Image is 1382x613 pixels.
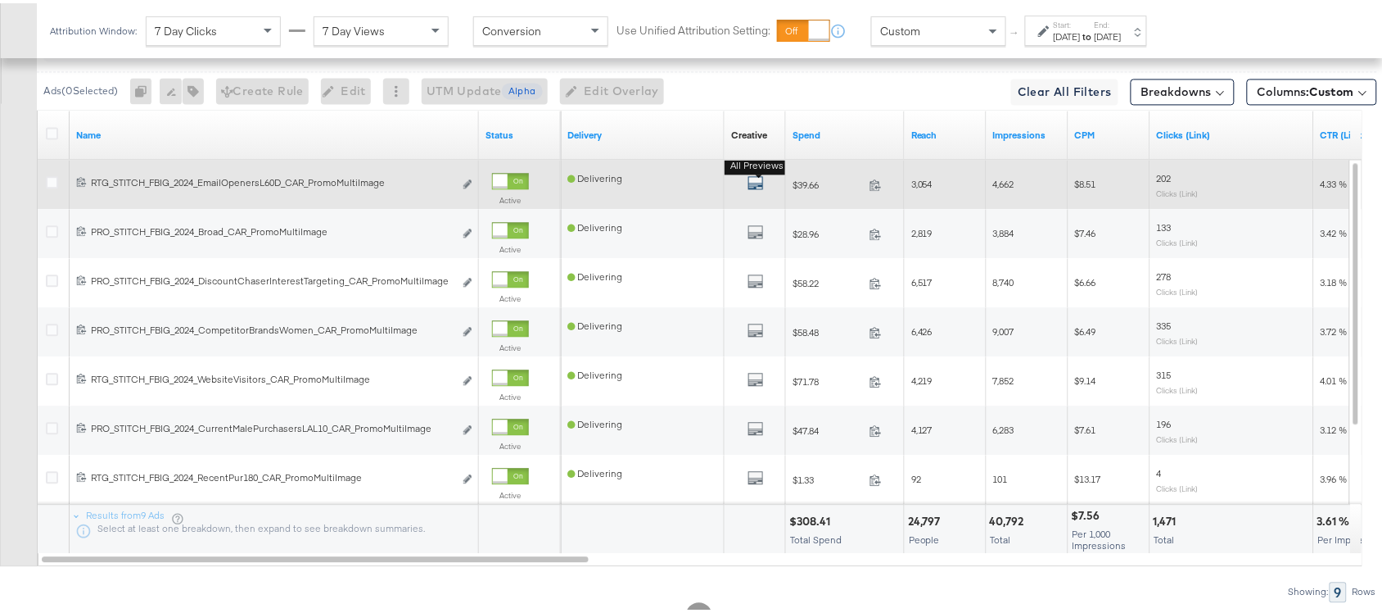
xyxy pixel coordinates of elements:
[1330,579,1347,599] div: 9
[492,339,529,350] label: Active
[793,470,863,483] span: $1.33
[567,218,622,230] span: Delivering
[492,192,529,202] label: Active
[91,271,454,284] div: PRO_STITCH_FBIG_2024_DiscountChaserInterestTargeting_CAR_PromoMultiImage
[911,175,933,187] span: 3,054
[1075,322,1096,334] span: $6.49
[789,511,835,526] div: $308.41
[991,530,1011,543] span: Total
[1157,125,1307,138] a: The number of clicks on links appearing on your ad or Page that direct people to your sites off F...
[1054,16,1081,27] label: Start:
[567,316,622,329] span: Delivering
[908,511,946,526] div: 24,797
[1157,464,1162,476] span: 4
[130,75,160,101] div: 0
[993,273,1014,285] span: 8,740
[1054,27,1081,40] div: [DATE]
[492,438,529,448] label: Active
[1095,27,1122,40] div: [DATE]
[155,20,217,35] span: 7 Day Clicks
[909,530,940,543] span: People
[911,322,933,334] span: 6,426
[567,366,622,378] span: Delivering
[1157,284,1199,293] sub: Clicks (Link)
[1011,75,1118,102] button: Clear All Filters
[91,173,454,186] div: RTG_STITCH_FBIG_2024_EmailOpenersL60D_CAR_PromoMultiImage
[1154,511,1181,526] div: 1,471
[1131,75,1235,102] button: Breakdowns
[1008,28,1023,34] span: ↑
[793,274,863,286] span: $58.22
[1075,273,1096,285] span: $6.66
[1157,169,1172,181] span: 202
[1075,371,1096,384] span: $9.14
[880,20,920,35] span: Custom
[1095,16,1122,27] label: End:
[1157,431,1199,441] sub: Clicks (Link)
[43,80,118,95] div: Ads ( 0 Selected)
[993,470,1008,482] span: 101
[911,420,933,433] span: 4,127
[911,224,933,236] span: 2,819
[1321,420,1348,433] span: 3.12 %
[567,169,622,181] span: Delivering
[49,22,138,34] div: Attribution Window:
[91,320,454,334] div: PRO_STITCH_FBIG_2024_CompetitorBrandsWomen_CAR_PromoMultiImage
[567,415,622,427] span: Delivering
[1258,80,1354,97] span: Columns:
[793,225,863,237] span: $28.96
[993,224,1014,236] span: 3,884
[1321,273,1348,285] span: 3.18 %
[1321,175,1348,187] span: 4.33 %
[1075,175,1096,187] span: $8.51
[911,273,933,285] span: 6,517
[616,20,770,35] label: Use Unified Attribution Setting:
[731,125,767,138] div: Creative
[91,222,454,235] div: PRO_STITCH_FBIG_2024_Broad_CAR_PromoMultiImage
[993,125,1062,138] a: The number of times your ad was served. On mobile apps an ad is counted as served the first time ...
[1075,470,1101,482] span: $13.17
[76,125,472,138] a: Ad Name.
[91,370,454,383] div: RTG_STITCH_FBIG_2024_WebsiteVisitors_CAR_PromoMultiImage
[492,487,529,497] label: Active
[1157,382,1199,392] sub: Clicks (Link)
[790,530,842,543] span: Total Spend
[1321,371,1348,384] span: 4.01 %
[793,323,863,335] span: $58.48
[1081,27,1095,39] strong: to
[1075,420,1096,433] span: $7.61
[731,125,767,138] a: Shows the creative associated with your ad.
[911,371,933,384] span: 4,219
[1157,415,1172,427] span: 196
[993,322,1014,334] span: 9,007
[1072,505,1105,520] div: $7.56
[1157,316,1172,329] span: 335
[1157,366,1172,378] span: 315
[1288,583,1330,594] div: Showing:
[990,511,1029,526] div: 40,792
[1073,524,1127,548] span: Per 1,000 Impressions
[1157,234,1199,244] sub: Clicks (Link)
[1157,185,1199,195] sub: Clicks (Link)
[1310,81,1354,96] span: Custom
[1154,530,1175,543] span: Total
[1018,79,1112,99] span: Clear All Filters
[1075,125,1144,138] a: The average cost you've paid to have 1,000 impressions of your ad.
[1321,322,1348,334] span: 3.72 %
[793,372,863,384] span: $71.78
[1321,470,1348,482] span: 3.96 %
[993,371,1014,384] span: 7,852
[993,420,1014,433] span: 6,283
[91,419,454,432] div: PRO_STITCH_FBIG_2024_CurrentMalePurchasersLAL10_CAR_PromoMultiImage
[1075,224,1096,236] span: $7.46
[1157,267,1172,279] span: 278
[492,290,529,301] label: Active
[911,470,921,482] span: 92
[486,125,554,138] a: Shows the current state of your Ad.
[492,388,529,399] label: Active
[482,20,541,35] span: Conversion
[1157,333,1199,343] sub: Clicks (Link)
[911,125,980,138] a: The number of people your ad was served to.
[1317,511,1355,526] div: 3.61 %
[1352,583,1377,594] div: Rows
